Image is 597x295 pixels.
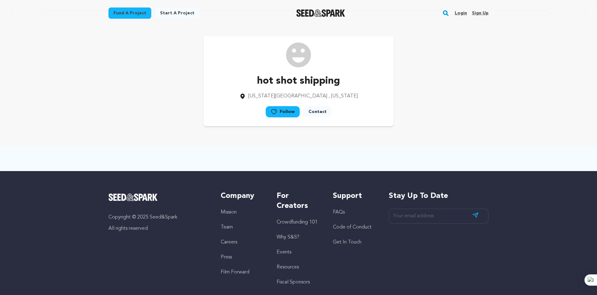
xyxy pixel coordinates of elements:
[333,225,372,230] a: Code of Conduct
[221,191,264,201] h5: Company
[455,8,467,18] a: Login
[389,209,489,224] input: Your email address
[389,191,489,201] h5: Stay up to date
[277,220,318,225] a: Crowdfunding 101
[277,265,299,270] a: Resources
[277,235,299,240] a: Why S&S?
[329,94,358,99] span: , [US_STATE]
[248,94,327,99] span: [US_STATE][GEOGRAPHIC_DATA]
[266,106,300,117] a: Follow
[304,106,332,117] a: Contact
[277,280,310,285] a: Fiscal Sponsors
[108,214,208,221] p: Copyright © 2025 Seed&Spark
[221,255,232,260] a: Press
[108,194,208,201] a: Seed&Spark Homepage
[221,210,237,215] a: Mission
[277,250,291,255] a: Events
[108,194,158,201] img: Seed&Spark Logo
[333,240,361,245] a: Get In Touch
[296,9,345,17] a: Seed&Spark Homepage
[221,270,249,275] a: Film Forward
[108,225,208,232] p: All rights reserved
[333,191,376,201] h5: Support
[155,7,199,19] a: Start a project
[333,210,345,215] a: FAQs
[472,8,489,18] a: Sign up
[296,9,345,17] img: Seed&Spark Logo Dark Mode
[221,240,237,245] a: Careers
[277,191,320,211] h5: For Creators
[239,74,358,89] p: hot shot shipping
[108,7,151,19] a: Fund a project
[221,225,233,230] a: Team
[286,42,311,67] img: /img/default-images/user/medium/user.png image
